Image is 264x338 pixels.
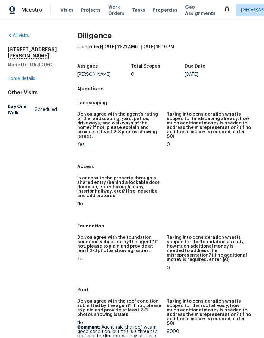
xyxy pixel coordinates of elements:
span: Geo Assignments [185,4,216,16]
h5: Roof [77,287,256,293]
div: 0 [167,266,251,270]
div: 0 [167,142,251,147]
div: 0 [131,72,185,77]
h4: Questions [77,86,256,92]
span: Maestro [22,7,42,13]
div: Other Visits [8,89,57,96]
h5: Taking into consideration what is scoped for the foundation already, how much additional money is... [167,235,251,262]
h5: Day One Walk [8,103,35,116]
span: Properties [153,7,178,13]
span: [DATE] 11:21 AM [102,45,135,49]
span: [DATE] 15:19 PM [141,45,174,49]
div: [DATE] [185,72,239,77]
span: Tasks [132,8,145,12]
a: All visits [8,33,29,38]
h5: Access [77,163,256,170]
div: Completed: to [77,44,256,60]
div: [PERSON_NAME] [77,72,131,77]
h5: Foundation [77,223,256,229]
div: Yes [77,142,162,147]
div: No [77,202,162,206]
h5: Total Scopes [131,64,160,69]
h5: Taking into consideration what is scoped for the roof already, how much additional money is neede... [167,299,251,326]
a: Home details [8,76,35,81]
h5: Do you agree with the agent’s rating of the landscaping, yard, patios, driveways, and walkways of... [77,112,162,139]
b: Comment: [77,325,100,329]
h5: Landscaping [77,100,256,106]
h5: Do you agree with the foundation condition submitted by the agent? If not, please explain and pro... [77,235,162,253]
span: Projects [81,7,101,13]
h5: Assignee [77,64,98,69]
span: Scheduled [35,106,57,113]
div: 9000 [167,329,251,334]
a: Day One WalkScheduled [8,101,57,118]
h5: Do you agree with the roof condition submitted by the agent? If not, please explain and provide a... [77,299,162,317]
div: Yes [77,257,162,261]
h5: Is access to the property through a shared entry (behind a lockable door, doorman, entry through ... [77,176,162,198]
h5: Due Date [185,64,205,69]
h5: Taking into consideration what is scoped for landscaping already, how much additional money is ne... [167,112,251,139]
span: Work Orders [108,4,124,16]
h2: Diligence [77,33,256,39]
span: Visits [60,7,73,13]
